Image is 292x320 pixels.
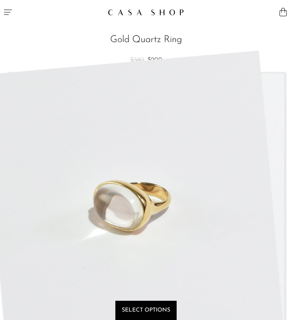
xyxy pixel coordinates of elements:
span: Select options [122,307,170,314]
button: Select options [115,301,177,320]
span: $200 [147,57,162,63]
span: $380 [130,57,144,63]
h2: Gold Quartz Ring [6,32,286,47]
